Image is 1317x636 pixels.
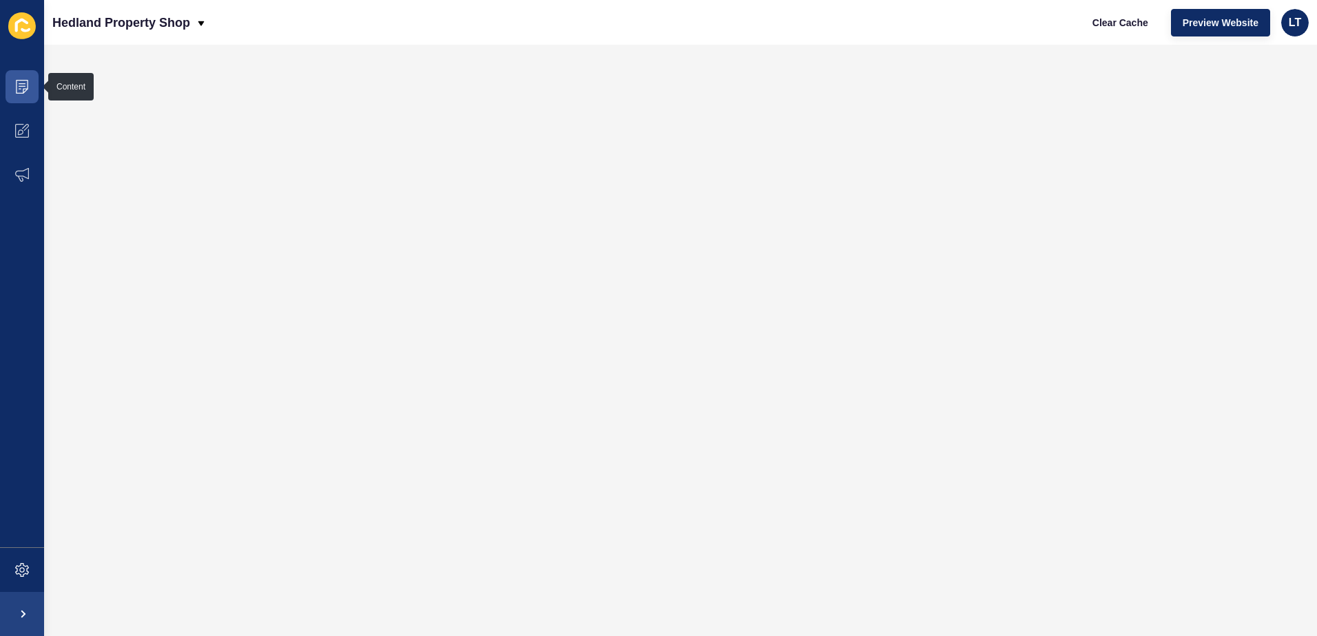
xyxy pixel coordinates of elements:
button: Preview Website [1171,9,1270,36]
div: Content [56,81,85,92]
span: LT [1289,16,1301,30]
p: Hedland Property Shop [52,6,190,40]
button: Clear Cache [1081,9,1160,36]
span: Preview Website [1183,16,1258,30]
span: Clear Cache [1092,16,1148,30]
